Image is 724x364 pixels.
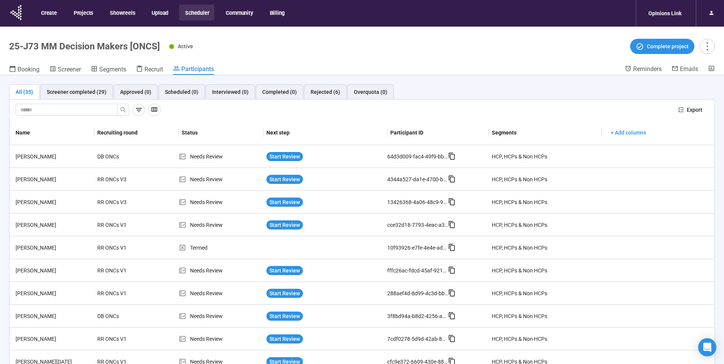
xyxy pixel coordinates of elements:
span: Start Review [269,266,300,275]
div: [PERSON_NAME] [13,335,94,343]
span: Start Review [269,312,300,320]
span: Start Review [269,221,300,229]
th: Status [179,120,263,145]
button: Complete project [630,39,694,54]
span: Start Review [269,152,300,161]
span: Export [687,106,702,114]
div: RR ONCs V1 [94,332,151,346]
button: search [117,104,129,116]
th: Segments [489,120,602,145]
div: 64d3d009-fac4-49f9-bbc2-3a3f30a9045b [387,152,448,161]
span: Start Review [269,175,300,184]
div: [PERSON_NAME] [13,289,94,298]
div: 13426368-4a06-48c9-9594-04b074ffc984 [387,198,448,206]
div: fffc26ac-fdcd-45af-9215-bb96008b1ded [387,266,448,275]
button: more [700,39,715,54]
span: Start Review [269,198,300,206]
span: Complete project [647,42,689,51]
span: Screener [58,66,81,73]
button: + Add columns [605,127,652,139]
div: DB ONCs [94,149,151,164]
div: 4344a527-da1e-4700-b30b-79fb769429fc [387,175,448,184]
div: RR ONCs V3 [94,172,151,187]
a: Booking [9,65,40,75]
span: export [678,107,684,112]
a: Reminders [625,65,662,74]
div: Termed [179,244,263,252]
span: Reminders [633,65,662,73]
button: Start Review [266,175,303,184]
div: HCP, HCPs & Non HCPs [492,175,547,184]
button: exportExport [672,104,708,116]
div: [PERSON_NAME] [13,221,94,229]
div: [PERSON_NAME] [13,198,94,206]
div: [PERSON_NAME] [13,312,94,320]
button: Create [35,5,62,21]
div: Needs Review [179,312,263,320]
div: Interviewed (0) [212,88,249,96]
div: RR ONCs V1 [94,241,151,255]
button: Community [220,5,258,21]
button: Projects [68,5,98,21]
div: RR ONCs V1 [94,263,151,278]
button: Start Review [266,220,303,229]
div: HCP, HCPs & Non HCPs [492,221,547,229]
div: HCP, HCPs & Non HCPs [492,244,547,252]
button: Start Review [266,266,303,275]
span: Active [178,43,193,49]
div: Approved (0) [120,88,151,96]
div: Needs Review [179,266,263,275]
a: Screener [49,65,81,75]
div: Needs Review [179,175,263,184]
div: [PERSON_NAME] [13,152,94,161]
div: HCP, HCPs & Non HCPs [492,266,547,275]
div: Needs Review [179,221,263,229]
span: search [120,107,126,113]
div: 288aef4d-8d99-4c3d-bb4c-06dc0418648e [387,289,448,298]
div: Needs Review [179,289,263,298]
span: Segments [99,66,126,73]
button: Start Review [266,289,303,298]
div: cce32d18-7793-4eac-a35b-52517184b038 [387,221,448,229]
th: Participant ID [387,120,489,145]
div: [PERSON_NAME] [13,244,94,252]
span: Recruit [144,66,163,73]
div: DB ONCs [94,309,151,323]
button: Upload [146,5,174,21]
button: Start Review [266,198,303,207]
div: Overquota (0) [354,88,387,96]
a: Segments [91,65,126,75]
div: HCP, HCPs & Non HCPs [492,312,547,320]
span: Emails [680,65,698,73]
button: Scheduler [179,5,214,21]
div: HCP, HCPs & Non HCPs [492,198,547,206]
a: Participants [173,65,214,75]
div: 10f93926-e7fe-4e4e-ad9c-58d5ffef5aa3 [387,244,448,252]
a: Emails [672,65,698,74]
div: 3f8bd94a-b8d2-4256-a3e8-fb2c70b7bdb1 [387,312,448,320]
div: Needs Review [179,198,263,206]
div: [PERSON_NAME] [13,266,94,275]
th: Recruiting round [94,120,179,145]
th: Name [10,120,94,145]
div: Rejected (6) [311,88,340,96]
div: Needs Review [179,335,263,343]
h1: 25-J73 MM Decision Makers [ONCS] [9,41,160,52]
button: Start Review [266,334,303,343]
div: Open Intercom Messenger [698,338,716,356]
span: Booking [17,66,40,73]
div: HCP, HCPs & Non HCPs [492,152,547,161]
div: Completed (0) [262,88,297,96]
div: RR ONCs V3 [94,195,151,209]
button: Start Review [266,312,303,321]
div: HCP, HCPs & Non HCPs [492,335,547,343]
button: Start Review [266,152,303,161]
div: 7cdf0278-5d9d-42ab-8b7e-61dceacc064e [387,335,448,343]
div: RR ONCs V1 [94,218,151,232]
div: All (35) [16,88,33,96]
span: Start Review [269,289,300,298]
div: Screener completed (29) [47,88,106,96]
div: Needs Review [179,152,263,161]
span: + Add columns [611,128,646,137]
div: Scheduled (0) [165,88,198,96]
